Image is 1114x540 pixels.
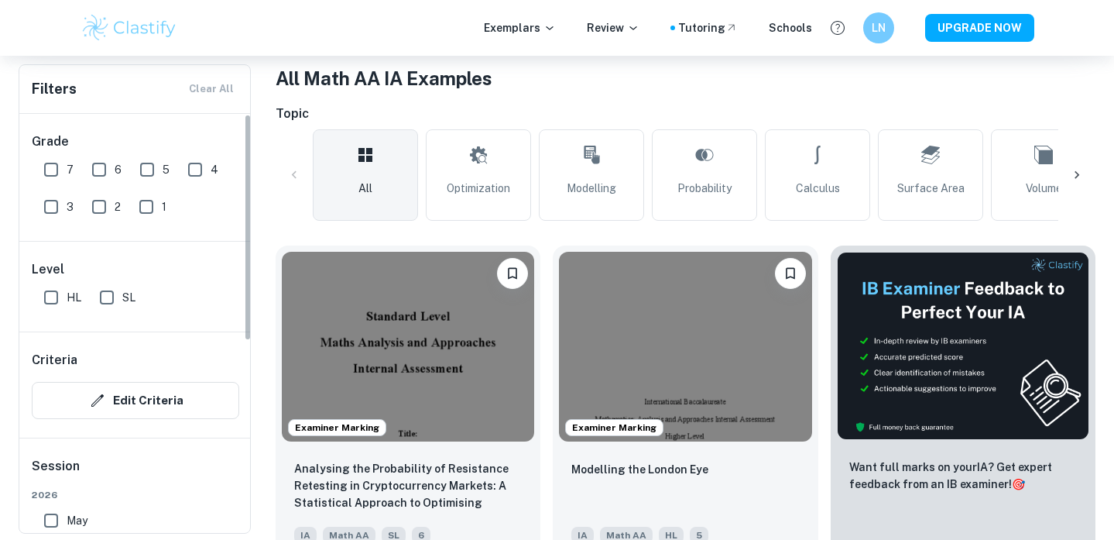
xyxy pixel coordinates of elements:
[32,488,239,502] span: 2026
[1012,478,1025,490] span: 🎯
[67,161,74,178] span: 7
[358,180,372,197] span: All
[769,19,812,36] a: Schools
[447,180,510,197] span: Optimization
[484,19,556,36] p: Exemplars
[67,289,81,306] span: HL
[32,351,77,370] h6: Criteria
[824,15,851,41] button: Help and Feedback
[32,382,239,419] button: Edit Criteria
[863,12,894,43] button: LN
[32,78,77,100] h6: Filters
[81,12,179,43] img: Clastify logo
[32,457,239,488] h6: Session
[294,460,522,513] p: Analysing the Probability of Resistance Retesting in Cryptocurrency Markets: A Statistical Approa...
[925,14,1034,42] button: UPGRADE NOW
[282,252,534,442] img: Math AA IA example thumbnail: Analysing the Probability of Resistance
[289,421,386,435] span: Examiner Marking
[1026,180,1062,197] span: Volume
[566,421,663,435] span: Examiner Marking
[115,198,121,215] span: 2
[677,180,732,197] span: Probability
[587,19,639,36] p: Review
[162,198,166,215] span: 1
[849,459,1077,493] p: Want full marks on your IA ? Get expert feedback from an IB examiner!
[869,19,887,36] h6: LN
[897,180,965,197] span: Surface Area
[163,161,170,178] span: 5
[115,161,122,178] span: 6
[559,252,811,442] img: Math AA IA example thumbnail: Modelling the London Eye
[276,105,1095,123] h6: Topic
[567,180,616,197] span: Modelling
[211,161,218,178] span: 4
[32,132,239,151] h6: Grade
[678,19,738,36] a: Tutoring
[497,258,528,289] button: Bookmark
[775,258,806,289] button: Bookmark
[67,198,74,215] span: 3
[276,64,1095,92] h1: All Math AA IA Examples
[122,289,135,306] span: SL
[67,512,87,529] span: May
[571,461,708,478] p: Modelling the London Eye
[32,260,239,279] h6: Level
[837,252,1089,440] img: Thumbnail
[796,180,840,197] span: Calculus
